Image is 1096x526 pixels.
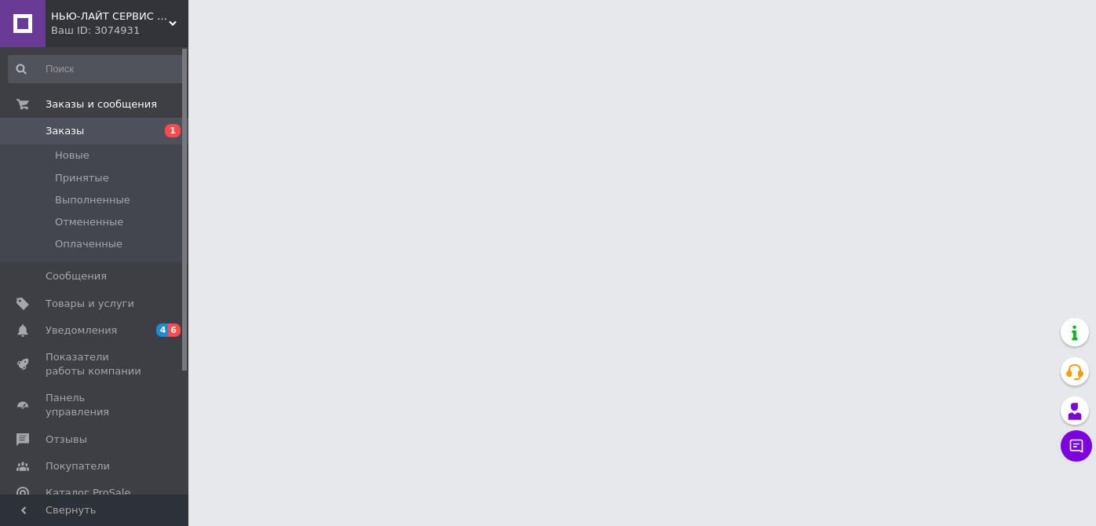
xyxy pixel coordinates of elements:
[46,297,134,311] span: Товары и услуги
[55,215,123,229] span: Отмененные
[1061,430,1092,462] button: Чат с покупателем
[55,171,109,185] span: Принятые
[46,433,87,447] span: Отзывы
[156,323,169,337] span: 4
[168,323,181,337] span: 6
[165,124,181,137] span: 1
[46,391,145,419] span: Панель управления
[46,269,107,283] span: Сообщения
[51,9,169,24] span: НЬЮ-ЛАЙТ СЕРВИС ООО
[8,55,185,83] input: Поиск
[46,323,117,338] span: Уведомления
[51,24,188,38] div: Ваш ID: 3074931
[46,486,130,500] span: Каталог ProSale
[55,193,130,207] span: Выполненные
[55,148,90,163] span: Новые
[46,459,110,473] span: Покупатели
[55,237,122,251] span: Оплаченные
[46,350,145,378] span: Показатели работы компании
[46,124,84,138] span: Заказы
[46,97,157,111] span: Заказы и сообщения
